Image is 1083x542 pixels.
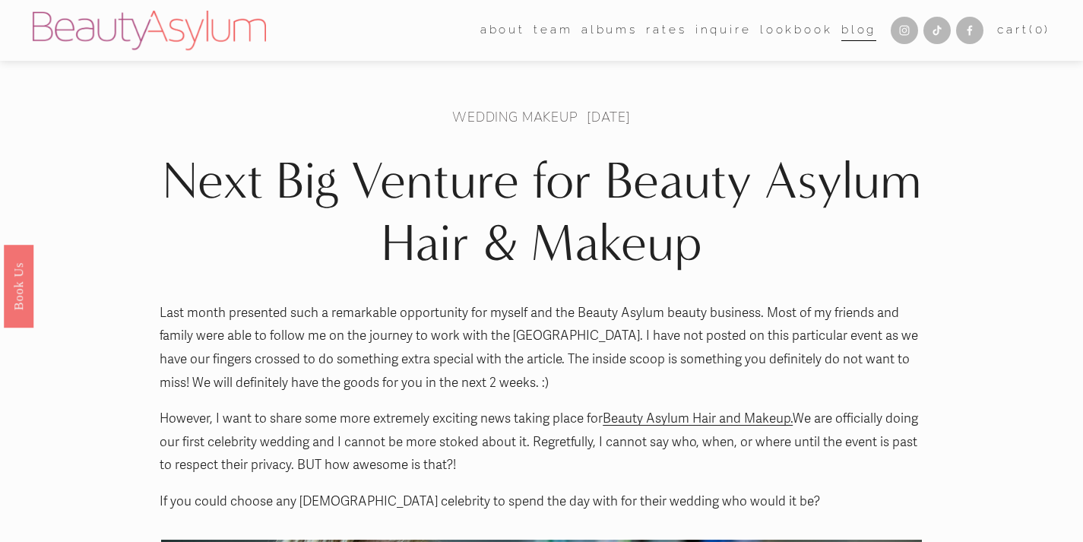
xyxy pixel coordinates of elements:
[160,151,923,275] h1: Next Big Venture for Beauty Asylum Hair & Makeup
[923,17,951,44] a: TikTok
[646,19,686,43] a: Rates
[534,20,572,41] span: team
[581,19,638,43] a: albums
[1029,23,1050,36] span: ( )
[587,108,631,125] span: [DATE]
[4,244,33,327] a: Book Us
[1035,23,1045,36] span: 0
[891,17,918,44] a: Instagram
[695,19,752,43] a: Inquire
[33,11,266,50] img: Beauty Asylum | Bridal Hair &amp; Makeup Charlotte &amp; Atlanta
[452,108,578,125] a: Wedding Makeup
[760,19,833,43] a: Lookbook
[603,410,793,426] a: Beauty Asylum Hair and Makeup.
[160,407,923,477] p: However, I want to share some more extremely exciting news taking place for We are officially doi...
[480,19,525,43] a: folder dropdown
[956,17,983,44] a: Facebook
[997,20,1050,41] a: 0 items in cart
[160,302,923,395] p: Last month presented such a remarkable opportunity for myself and the Beauty Asylum beauty busine...
[841,19,876,43] a: Blog
[480,20,525,41] span: about
[160,490,923,514] p: If you could choose any [DEMOGRAPHIC_DATA] celebrity to spend the day with for their wedding who ...
[534,19,572,43] a: folder dropdown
